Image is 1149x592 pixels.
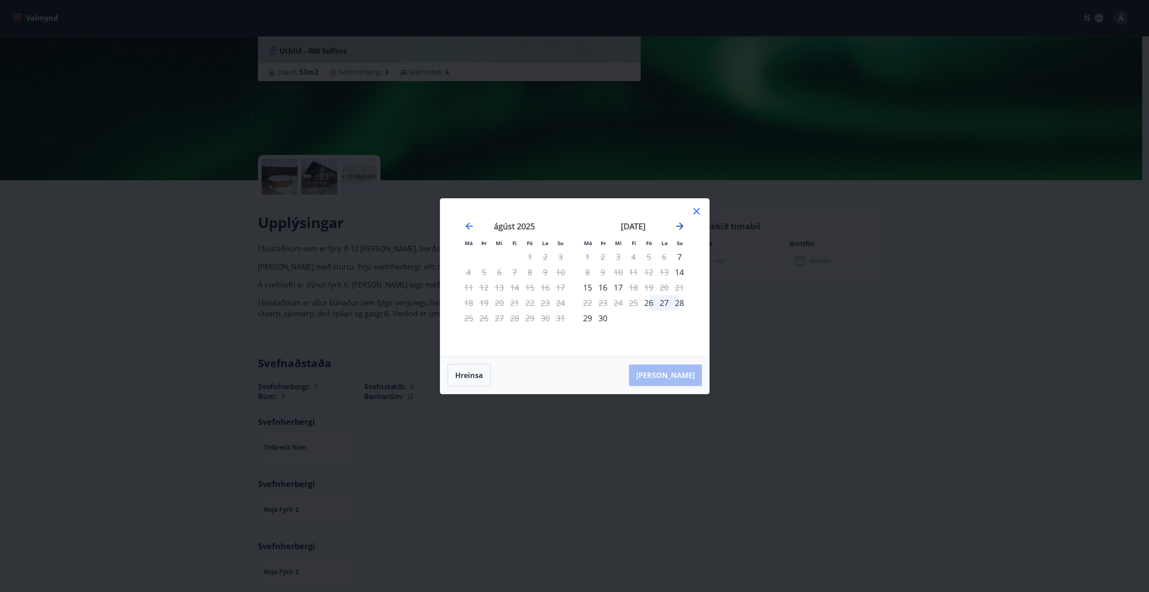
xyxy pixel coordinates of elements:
[626,280,641,295] div: Aðeins útritun í boði
[542,240,548,246] small: La
[672,295,687,310] td: Choose sunnudagur, 28. september 2025 as your check-in date. It’s available.
[677,240,683,246] small: Su
[611,264,626,280] td: Not available. miðvikudagur, 10. september 2025
[522,264,538,280] td: Not available. föstudagur, 8. ágúst 2025
[580,310,595,326] td: Choose mánudagur, 29. september 2025 as your check-in date. It’s available.
[580,264,595,280] div: Aðeins útritun í boði
[507,280,522,295] td: Not available. fimmtudagur, 14. ágúst 2025
[492,310,507,326] td: Not available. miðvikudagur, 27. ágúst 2025
[615,240,622,246] small: Mi
[507,310,522,326] td: Not available. fimmtudagur, 28. ágúst 2025
[507,295,522,310] td: Not available. fimmtudagur, 21. ágúst 2025
[553,295,568,310] td: Not available. sunnudagur, 24. ágúst 2025
[507,264,522,280] td: Not available. fimmtudagur, 7. ágúst 2025
[621,221,646,232] strong: [DATE]
[522,310,538,326] td: Not available. föstudagur, 29. ágúst 2025
[595,280,611,295] div: 16
[656,249,672,264] td: Not available. laugardagur, 6. september 2025
[580,310,595,326] div: 29
[595,295,611,310] td: Not available. þriðjudagur, 23. september 2025
[641,264,656,280] td: Not available. föstudagur, 12. september 2025
[522,249,538,264] td: Not available. föstudagur, 1. ágúst 2025
[595,280,611,295] td: Choose þriðjudagur, 16. september 2025 as your check-in date. It’s available.
[641,295,656,310] div: Aðeins innritun í boði
[476,280,492,295] td: Not available. þriðjudagur, 12. ágúst 2025
[553,264,568,280] td: Not available. sunnudagur, 10. ágúst 2025
[641,295,656,310] td: Choose föstudagur, 26. september 2025 as your check-in date. It’s available.
[465,240,473,246] small: Má
[611,249,626,264] td: Not available. miðvikudagur, 3. september 2025
[557,240,564,246] small: Su
[538,264,553,280] td: Not available. laugardagur, 9. ágúst 2025
[601,240,606,246] small: Þr
[641,249,656,264] td: Not available. föstudagur, 5. september 2025
[538,310,553,326] td: Not available. laugardagur, 30. ágúst 2025
[626,264,641,280] td: Not available. fimmtudagur, 11. september 2025
[580,249,595,264] td: Not available. mánudagur, 1. september 2025
[632,240,636,246] small: Fi
[461,295,476,310] td: Not available. mánudagur, 18. ágúst 2025
[476,295,492,310] td: Not available. þriðjudagur, 19. ágúst 2025
[538,280,553,295] td: Not available. laugardagur, 16. ágúst 2025
[656,264,672,280] td: Not available. laugardagur, 13. september 2025
[580,295,595,310] td: Not available. mánudagur, 22. september 2025
[584,240,592,246] small: Má
[461,280,476,295] td: Not available. mánudagur, 11. ágúst 2025
[553,249,568,264] td: Not available. sunnudagur, 3. ágúst 2025
[512,240,517,246] small: Fi
[476,310,492,326] td: Not available. þriðjudagur, 26. ágúst 2025
[661,240,668,246] small: La
[492,295,507,310] td: Not available. miðvikudagur, 20. ágúst 2025
[476,264,492,280] td: Not available. þriðjudagur, 5. ágúst 2025
[611,295,626,310] td: Not available. miðvikudagur, 24. september 2025
[451,209,698,346] div: Calendar
[595,264,611,280] td: Not available. þriðjudagur, 9. september 2025
[626,295,641,310] td: Not available. fimmtudagur, 25. september 2025
[481,240,487,246] small: Þr
[595,310,611,326] div: 30
[461,310,476,326] td: Not available. mánudagur, 25. ágúst 2025
[626,249,641,264] td: Not available. fimmtudagur, 4. september 2025
[522,295,538,310] td: Not available. föstudagur, 22. ágúst 2025
[595,249,611,264] td: Not available. þriðjudagur, 2. september 2025
[674,221,685,232] div: Move forward to switch to the next month.
[595,310,611,326] td: Choose þriðjudagur, 30. september 2025 as your check-in date. It’s available.
[522,280,538,295] td: Not available. föstudagur, 15. ágúst 2025
[672,264,687,280] td: Choose sunnudagur, 14. september 2025 as your check-in date. It’s available.
[494,221,535,232] strong: ágúst 2025
[492,280,507,295] td: Not available. miðvikudagur, 13. ágúst 2025
[527,240,533,246] small: Fö
[580,280,595,295] div: 15
[656,280,672,295] td: Not available. laugardagur, 20. september 2025
[580,280,595,295] td: Choose mánudagur, 15. september 2025 as your check-in date. It’s available.
[464,221,475,232] div: Move backward to switch to the previous month.
[611,280,626,295] div: 17
[646,240,652,246] small: Fö
[492,264,507,280] td: Not available. miðvikudagur, 6. ágúst 2025
[611,280,626,295] td: Choose miðvikudagur, 17. september 2025 as your check-in date. It’s available.
[448,364,491,387] button: Hreinsa
[672,280,687,295] td: Not available. sunnudagur, 21. september 2025
[672,295,687,310] div: 28
[626,280,641,295] td: Not available. fimmtudagur, 18. september 2025
[461,264,476,280] td: Not available. mánudagur, 4. ágúst 2025
[538,249,553,264] td: Not available. laugardagur, 2. ágúst 2025
[672,264,687,280] div: Aðeins innritun í boði
[496,240,502,246] small: Mi
[580,264,595,280] td: Not available. mánudagur, 8. september 2025
[538,295,553,310] td: Not available. laugardagur, 23. ágúst 2025
[641,280,656,295] td: Not available. föstudagur, 19. september 2025
[656,295,672,310] div: 27
[656,295,672,310] td: Choose laugardagur, 27. september 2025 as your check-in date. It’s available.
[553,310,568,326] td: Not available. sunnudagur, 31. ágúst 2025
[553,280,568,295] td: Not available. sunnudagur, 17. ágúst 2025
[672,249,687,264] div: Aðeins innritun í boði
[672,249,687,264] td: Choose sunnudagur, 7. september 2025 as your check-in date. It’s available.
